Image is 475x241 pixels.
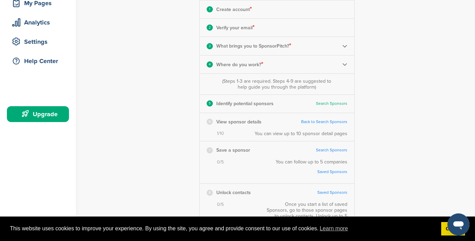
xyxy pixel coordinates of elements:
iframe: Button to launch messaging window [447,213,469,235]
a: Help Center [7,53,69,69]
p: Save a sponsor [216,146,250,154]
a: dismiss cookie message [441,222,465,236]
div: (Steps 1-3 are required. Steps 4-9 are suggested to help guide you through the platform) [220,78,333,90]
span: 0/5 [217,159,224,165]
p: View sponsor details [216,118,261,126]
div: 8 [207,190,213,196]
div: 2 [207,24,213,31]
span: 1/10 [217,131,224,137]
p: Identify potential sponsors [216,99,274,108]
img: Checklist arrow 2 [342,62,347,67]
div: You can follow up to 5 companies [276,159,347,179]
img: Checklist arrow 2 [342,43,347,49]
a: Upgrade [7,106,69,122]
p: What brings you to SponsorPitch? [216,41,291,50]
div: 5 [207,100,213,107]
p: Where do you work? [216,60,263,69]
a: Search Sponsors [316,148,347,153]
a: Analytics [7,14,69,30]
a: Search Sponsors [316,101,347,106]
div: You can view up to 10 sponsor detail pages [255,131,347,137]
div: Analytics [10,16,69,29]
span: 0/5 [217,202,224,208]
div: 7 [207,147,213,153]
div: 3 [207,43,213,49]
div: Upgrade [10,108,69,120]
span: This website uses cookies to improve your experience. By using the site, you agree and provide co... [10,223,436,234]
a: Saved Sponsors [317,190,347,195]
div: Once you start a list of saved Sponsors, go to those sponsor pages to unlock contacts. Unlock up ... [263,201,347,239]
a: Back to Search Sponsors [301,119,347,124]
a: Saved Sponsors [283,169,347,174]
div: Help Center [10,55,69,67]
a: learn more about cookies [319,223,349,234]
div: 4 [207,61,213,68]
p: Unlock contacts [216,188,251,197]
div: 6 [207,119,213,125]
p: Verify your email [216,23,255,32]
a: Settings [7,34,69,50]
div: 1 [207,6,213,12]
p: Create account [216,5,252,14]
div: Settings [10,36,69,48]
